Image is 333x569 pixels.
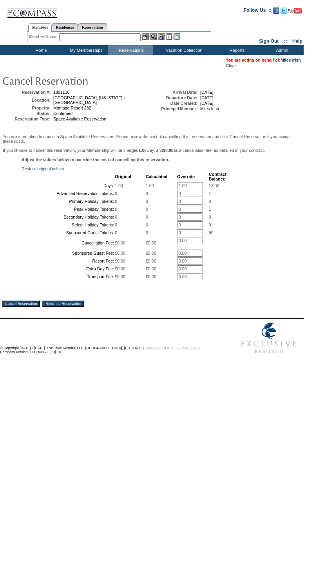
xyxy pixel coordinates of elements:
input: Cancel Reservation [2,301,40,307]
span: You are acting on behalf of: [226,58,301,62]
a: Sign Out [259,38,279,44]
td: Reservation Type: [4,117,51,121]
span: $0.00 [146,266,156,271]
td: Vacation Collection [153,45,214,55]
a: Reservations [78,23,107,31]
span: 0 [115,215,117,219]
td: Date Created: [150,101,197,106]
td: Transport Fee: [22,273,114,280]
td: Reservation #: [4,90,51,95]
span: [DATE] [200,90,214,95]
span: 0 [146,222,148,227]
td: Primary Holiday Tokens: [22,198,114,205]
span: $0.00 [115,251,125,255]
td: Status: [4,111,51,116]
img: Subscribe to our YouTube Channel [288,8,302,14]
span: 0 [115,199,117,204]
a: Restore original values [22,166,64,171]
span: $0.00 [146,259,156,263]
span: Montage Resort 282 [53,106,91,110]
span: $0.00 [146,274,156,279]
img: b_calculator.gif [174,33,180,40]
span: 13.00 [209,183,219,188]
span: [DATE] [200,101,214,106]
td: Days: [22,182,114,189]
span: $0.00 [146,241,156,245]
td: Location: [4,95,51,105]
img: Exclusive Resorts [233,319,304,358]
td: Home [18,45,63,55]
a: Residences [52,23,78,31]
td: Extra Day Fee: [22,265,114,272]
td: Resort Fee: [22,257,114,264]
b: Calculated [146,174,168,179]
b: 1.00 [139,148,147,153]
td: Cancellation Fee: [22,237,114,249]
span: 0 [146,199,148,204]
span: 1.00 [146,183,154,188]
span: $0.00 [115,274,125,279]
span: 1.00 [115,183,123,188]
b: Original [115,174,131,179]
span: Confirmed [53,111,72,116]
input: Return to Reservation [42,301,84,307]
a: Members [28,23,52,32]
span: 0 [209,222,211,227]
a: Become our fan on Facebook [273,10,279,15]
img: Compass Home [7,2,58,18]
span: 0 [115,222,117,227]
span: $0.00 [115,259,125,263]
b: $0.00 [163,148,174,153]
td: Secondary Holiday Tokens: [22,213,114,221]
b: Contract Balance [209,172,226,181]
td: Select Holiday Tokens: [22,221,114,228]
span: $0.00 [115,266,125,271]
span: 0 [146,215,148,219]
td: Principal Member: [150,106,197,111]
td: Sponsored Guest Tokens: [22,229,114,236]
span: Miles Irish [200,106,219,111]
span: [GEOGRAPHIC_DATA], [US_STATE] - [GEOGRAPHIC_DATA] [53,95,125,105]
a: TERMS OF USE [176,346,201,350]
td: Follow Us :: [244,7,271,16]
span: 0 [115,191,117,196]
td: Arrival Date: [150,90,197,95]
span: 1801136 [53,90,70,95]
td: Departure Date: [150,95,197,100]
p: You are attempting to cancel a Space Available Reservation. Please review the cost of cancelling ... [3,134,301,144]
a: Subscribe to our YouTube Channel [288,10,302,15]
b: Adjust the values below to override the cost of cancelling this reservation. [22,157,169,162]
p: If you choose to cancel this reservation, your Membership will be charged Day, and as a cancellat... [3,148,301,153]
span: 0 [209,215,211,219]
a: Follow us on Twitter [281,10,287,15]
span: 0 [115,230,117,235]
span: $0.00 [115,241,125,245]
span: :: [284,38,287,44]
span: 99 [209,230,214,235]
div: Member Name: [29,33,59,40]
td: My Memberships [63,45,108,55]
td: Advanced Reservation Tokens: [22,190,114,197]
td: Admin [259,45,304,55]
span: 1 [209,207,211,212]
span: 1 [209,191,211,196]
td: Property: [4,106,51,110]
span: [DATE] [200,95,214,100]
b: Override [177,174,195,179]
span: 0 [209,199,211,204]
td: Reservations [108,45,153,55]
a: Miles Irish [281,58,301,62]
span: Space Available Reservation [53,117,106,121]
td: Sponsored Guest Fee: [22,250,114,257]
img: View [150,33,157,40]
a: Help [292,38,302,44]
td: Reports [214,45,259,55]
img: Follow us on Twitter [281,7,287,14]
img: Reservations [166,33,172,40]
span: 0 [146,191,148,196]
span: 0 [115,207,117,212]
td: Peak Holiday Tokens: [22,206,114,213]
span: $0.00 [146,251,156,255]
a: PRIVACY POLICY [145,346,173,350]
img: Become our fan on Facebook [273,7,279,14]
